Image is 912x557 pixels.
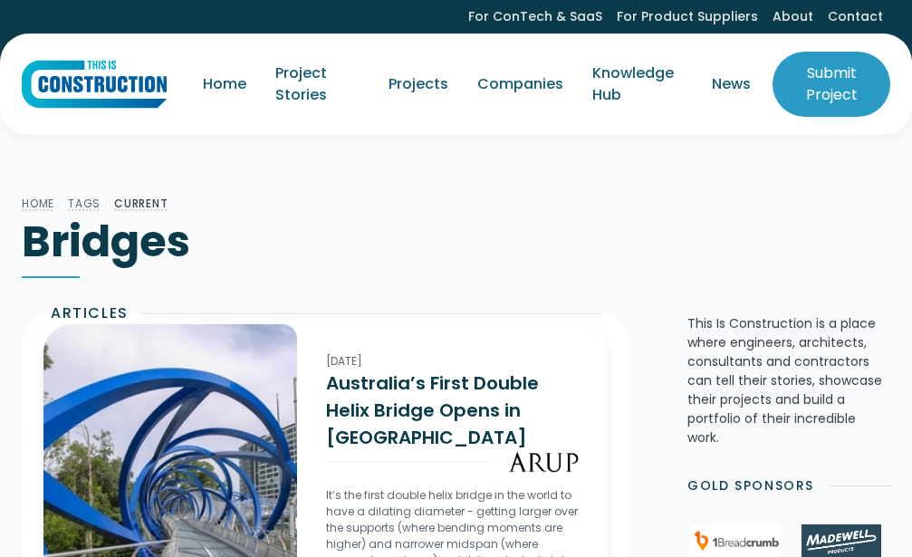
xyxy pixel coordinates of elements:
[463,59,578,110] a: Companies
[326,353,579,370] div: [DATE]
[794,62,869,106] div: Submit Project
[51,303,129,324] h2: Articles
[773,52,890,117] a: Submit Project
[261,48,375,120] a: Project Stories
[22,196,54,211] a: Home
[22,215,890,269] h1: Bridges
[508,451,579,473] img: Australia’s First Double Helix Bridge Opens in Sydney
[22,57,167,111] img: This Is Construction Logo
[188,59,261,110] a: Home
[578,48,697,120] a: Knowledge Hub
[687,476,814,495] h2: Gold Sponsors
[326,370,579,451] h3: Australia’s First Double Helix Bridge Opens in [GEOGRAPHIC_DATA]
[374,59,463,110] a: Projects
[54,193,68,215] div: /
[22,57,167,111] a: home
[687,314,890,447] p: This Is Construction is a place where engineers, architects, consultants and contractors can tell...
[697,59,765,110] a: News
[114,196,168,211] a: Current
[101,193,114,215] div: /
[68,196,101,211] a: Tags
